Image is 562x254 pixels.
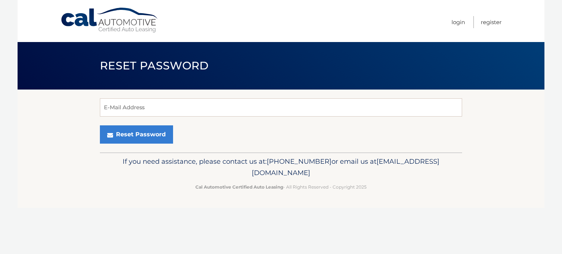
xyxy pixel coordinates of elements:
[105,183,457,191] p: - All Rights Reserved - Copyright 2025
[452,16,465,28] a: Login
[267,157,331,166] span: [PHONE_NUMBER]
[481,16,502,28] a: Register
[195,184,283,190] strong: Cal Automotive Certified Auto Leasing
[100,98,462,117] input: E-Mail Address
[60,7,159,33] a: Cal Automotive
[100,125,173,144] button: Reset Password
[105,156,457,179] p: If you need assistance, please contact us at: or email us at
[100,59,209,72] span: Reset Password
